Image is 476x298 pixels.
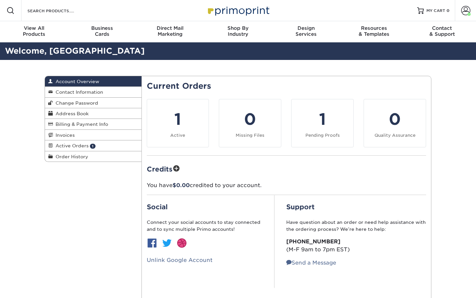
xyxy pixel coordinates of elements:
span: Contact Information [53,89,103,95]
a: Account Overview [45,76,141,87]
p: You have credited to your account. [147,181,426,189]
h2: Current Orders [147,81,426,91]
span: Shop By [204,25,272,31]
div: 1 [296,107,349,131]
h2: Credits [147,164,426,174]
img: btn-dribbble.jpg [177,238,187,248]
small: Active [170,133,185,138]
div: Cards [68,25,136,37]
a: Address Book [45,108,141,119]
a: Contact& Support [408,21,476,42]
span: Billing & Payment Info [53,122,108,127]
a: Change Password [45,98,141,108]
a: 1 Active [147,99,209,147]
div: Marketing [136,25,204,37]
a: Send a Message [286,260,336,266]
a: Unlink Google Account [147,257,213,263]
a: Billing & Payment Info [45,119,141,129]
small: Missing Files [236,133,264,138]
a: 0 Missing Files [219,99,281,147]
span: Design [272,25,340,31]
img: Primoprint [205,3,271,18]
p: Have question about an order or need help assistance with the ordering process? We’re here to help: [286,219,426,232]
span: Resources [340,25,408,31]
a: BusinessCards [68,21,136,42]
span: Account Overview [53,79,99,84]
a: Direct MailMarketing [136,21,204,42]
div: 1 [151,107,205,131]
a: Active Orders 1 [45,140,141,151]
span: Direct Mail [136,25,204,31]
div: 0 [368,107,422,131]
a: Order History [45,151,141,162]
input: SEARCH PRODUCTS..... [27,7,91,15]
img: btn-facebook.jpg [147,238,157,248]
small: Quality Assurance [375,133,416,138]
strong: [PHONE_NUMBER] [286,238,340,245]
a: Shop ByIndustry [204,21,272,42]
span: MY CART [426,8,445,14]
span: 0 [447,8,450,13]
a: 1 Pending Proofs [291,99,354,147]
span: 1 [90,144,96,149]
img: btn-twitter.jpg [162,238,172,248]
div: & Templates [340,25,408,37]
span: Active Orders [53,143,89,148]
a: Resources& Templates [340,21,408,42]
a: DesignServices [272,21,340,42]
span: $0.00 [173,182,190,188]
span: Change Password [53,100,98,106]
div: & Support [408,25,476,37]
p: Connect your social accounts to stay connected and to sync multiple Primo accounts! [147,219,262,232]
span: Address Book [53,111,89,116]
div: Services [272,25,340,37]
span: Invoices [53,132,75,138]
span: Contact [408,25,476,31]
span: Business [68,25,136,31]
a: Invoices [45,130,141,140]
a: Contact Information [45,87,141,97]
p: (M-F 9am to 7pm EST) [286,238,426,254]
h2: Support [286,203,426,211]
a: 0 Quality Assurance [364,99,426,147]
div: 0 [223,107,277,131]
h2: Social [147,203,262,211]
span: Order History [53,154,88,159]
div: Industry [204,25,272,37]
small: Pending Proofs [305,133,340,138]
